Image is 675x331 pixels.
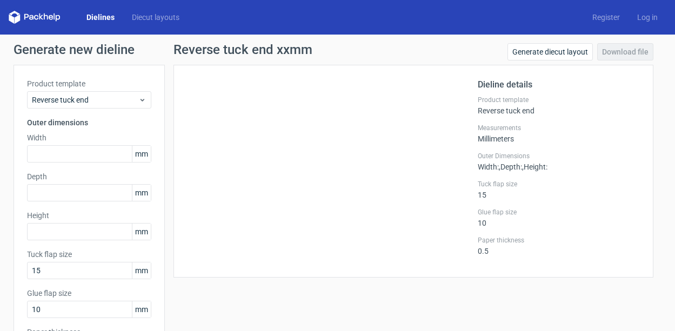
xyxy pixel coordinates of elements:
h2: Dieline details [478,78,640,91]
span: mm [132,224,151,240]
span: mm [132,146,151,162]
span: mm [132,262,151,279]
label: Paper thickness [478,236,640,245]
div: 0.5 [478,236,640,255]
a: Diecut layouts [123,12,188,23]
a: Generate diecut layout [507,43,593,60]
span: Width : [478,163,499,171]
h1: Reverse tuck end xxmm [173,43,312,56]
span: mm [132,301,151,318]
span: , Height : [522,163,547,171]
span: , Depth : [499,163,522,171]
label: Height [27,210,151,221]
span: mm [132,185,151,201]
label: Tuck flap size [478,180,640,188]
a: Register [584,12,629,23]
span: Reverse tuck end [32,94,138,105]
label: Product template [478,96,640,104]
label: Glue flap size [478,208,640,217]
label: Glue flap size [27,288,151,299]
h3: Outer dimensions [27,117,151,128]
label: Product template [27,78,151,89]
label: Tuck flap size [27,249,151,260]
div: Reverse tuck end [478,96,640,115]
div: 10 [478,208,640,227]
h1: Generate new dieline [14,43,662,56]
label: Measurements [478,124,640,132]
a: Log in [629,12,666,23]
label: Outer Dimensions [478,152,640,160]
div: 15 [478,180,640,199]
div: Millimeters [478,124,640,143]
a: Dielines [78,12,123,23]
label: Width [27,132,151,143]
label: Depth [27,171,151,182]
